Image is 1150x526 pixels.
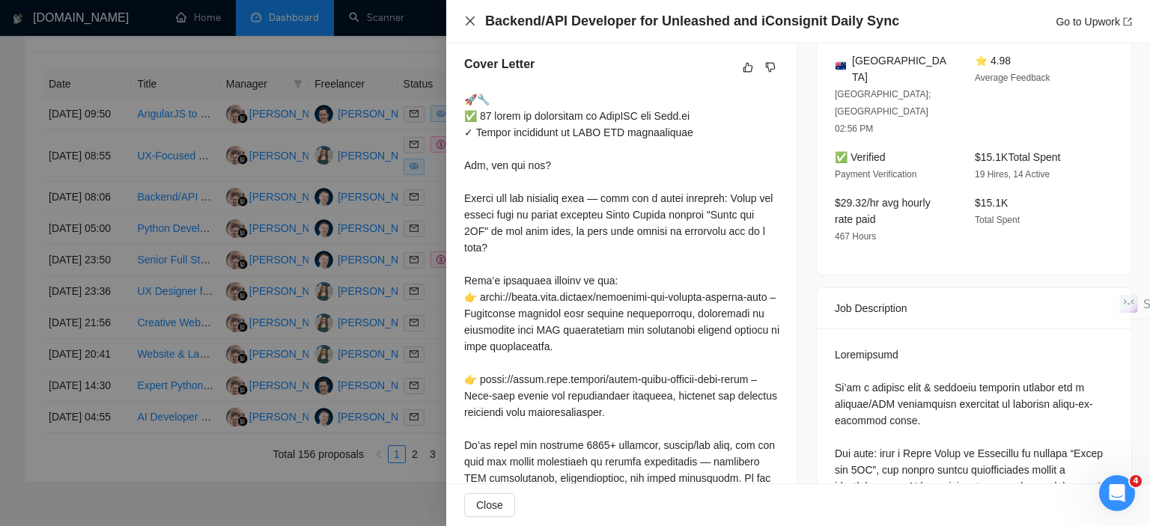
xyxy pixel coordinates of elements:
button: like [739,58,757,76]
img: 🇦🇺 [836,61,846,71]
span: Payment Verification [835,169,916,180]
span: Close [476,497,503,513]
span: export [1123,17,1132,26]
button: dislike [761,58,779,76]
span: $15.1K Total Spent [975,151,1060,163]
a: Go to Upworkexport [1056,16,1132,28]
span: 19 Hires, 14 Active [975,169,1050,180]
span: Average Feedback [975,73,1050,83]
button: Close [464,15,476,28]
span: $29.32/hr avg hourly rate paid [835,197,931,225]
iframe: Intercom live chat [1099,475,1135,511]
button: Close [464,493,515,517]
span: dislike [765,61,776,73]
span: Total Spent [975,215,1020,225]
span: [GEOGRAPHIC_DATA] [852,52,951,85]
div: Job Description [835,288,1113,328]
span: ✅ Verified [835,151,886,163]
span: ⭐ 4.98 [975,55,1011,67]
span: close [464,15,476,27]
h4: Backend/API Developer for Unleashed and iConsignit Daily Sync [485,12,899,31]
h5: Cover Letter [464,55,535,73]
span: $15.1K [975,197,1008,209]
span: like [743,61,753,73]
span: 4 [1130,475,1142,487]
span: [GEOGRAPHIC_DATA];[GEOGRAPHIC_DATA] 02:56 PM [835,89,931,134]
span: 467 Hours [835,231,876,242]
